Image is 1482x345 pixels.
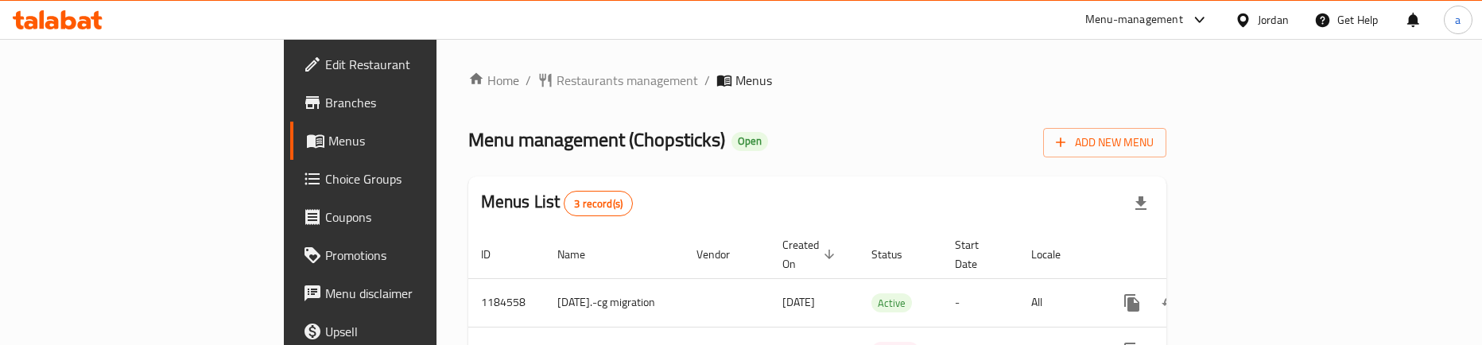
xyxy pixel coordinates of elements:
span: Locale [1031,245,1081,264]
a: Branches [290,83,531,122]
span: Active [871,294,912,312]
th: Actions [1100,231,1278,279]
span: Promotions [325,246,518,265]
span: Restaurants management [557,71,698,90]
span: Menus [735,71,772,90]
span: Choice Groups [325,169,518,188]
span: Vendor [696,245,751,264]
span: [DATE] [782,292,815,312]
div: Total records count [564,191,633,216]
a: Menu disclaimer [290,274,531,312]
span: Branches [325,93,518,112]
h2: Menus List [481,190,633,216]
a: Edit Restaurant [290,45,531,83]
td: - [942,278,1018,327]
li: / [704,71,710,90]
span: Created On [782,235,840,273]
div: Menu-management [1085,10,1183,29]
div: Active [871,293,912,312]
nav: breadcrumb [468,71,1166,90]
span: a [1455,11,1461,29]
div: Export file [1122,184,1160,223]
span: 3 record(s) [564,196,632,211]
button: more [1113,284,1151,322]
span: Menu management ( Chopsticks ) [468,122,725,157]
span: Start Date [955,235,999,273]
button: Add New Menu [1043,128,1166,157]
div: Jordan [1258,11,1289,29]
span: Name [557,245,606,264]
span: Coupons [325,207,518,227]
span: Menus [328,131,518,150]
span: Menu disclaimer [325,284,518,303]
span: Edit Restaurant [325,55,518,74]
a: Menus [290,122,531,160]
td: All [1018,278,1100,327]
span: Upsell [325,322,518,341]
a: Promotions [290,236,531,274]
a: Restaurants management [537,71,698,90]
span: Status [871,245,923,264]
span: Add New Menu [1056,133,1154,153]
a: Coupons [290,198,531,236]
button: Change Status [1151,284,1189,322]
a: Choice Groups [290,160,531,198]
span: ID [481,245,511,264]
div: Open [731,132,768,151]
span: Open [731,134,768,148]
td: [DATE].-cg migration [545,278,684,327]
